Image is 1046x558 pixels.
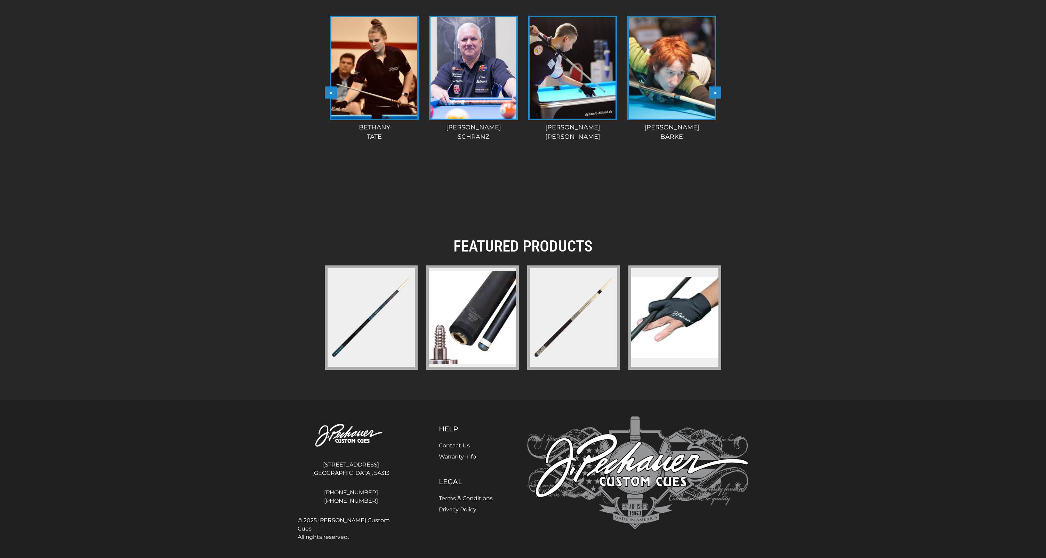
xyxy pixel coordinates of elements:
[298,458,404,480] address: [STREET_ADDRESS] [GEOGRAPHIC_DATA], 54313
[526,16,619,142] a: [PERSON_NAME][PERSON_NAME]
[325,237,721,256] h2: FEATURED PRODUCTS
[439,442,470,449] a: Contact Us
[439,478,493,486] h5: Legal
[439,495,493,502] a: Terms & Conditions
[529,272,619,362] img: jp-series-r-jp24-r
[298,488,404,497] a: [PHONE_NUMBER]
[298,497,404,505] a: [PHONE_NUMBER]
[439,425,493,433] h5: Help
[427,123,520,142] div: [PERSON_NAME] Schranz
[439,453,476,460] a: Warranty Info
[326,272,416,362] img: pl-31-limited-edition
[328,123,421,142] div: Bethany Tate
[426,265,519,370] a: pechauer-piloted-rogue-carbon-break-shaft-pro-series
[298,416,404,455] img: Pechauer Custom Cues
[325,87,721,99] div: Carousel Navigation
[439,506,476,513] a: Privacy Policy
[526,123,619,142] div: [PERSON_NAME] [PERSON_NAME]
[427,16,520,142] a: [PERSON_NAME]Schranz
[628,265,721,370] a: pechauer-glove-copy
[431,17,516,119] img: Emil-Schranz-1-e1565199732622.jpg
[429,271,516,364] img: pechauer-piloted-rogue-carbon-break-shaft-pro-series
[527,265,620,370] a: jp-series-r-jp24-r
[629,17,715,119] img: manou-5-225x320.jpg
[328,16,421,142] a: BethanyTate
[631,277,718,358] img: pechauer-glove-copy
[625,123,718,142] div: [PERSON_NAME] Barke
[709,87,721,99] button: >
[527,416,748,529] img: Pechauer Custom Cues
[331,17,417,119] img: bethany-tate-1-225x320.jpg
[298,516,404,541] span: © 2025 [PERSON_NAME] Custom Cues All rights reserved.
[530,17,615,119] img: Andrei-Dzuskaev-225x320.jpg
[625,16,718,142] a: [PERSON_NAME]Barke
[325,265,418,370] a: pl-31-limited-edition
[325,87,337,99] button: <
